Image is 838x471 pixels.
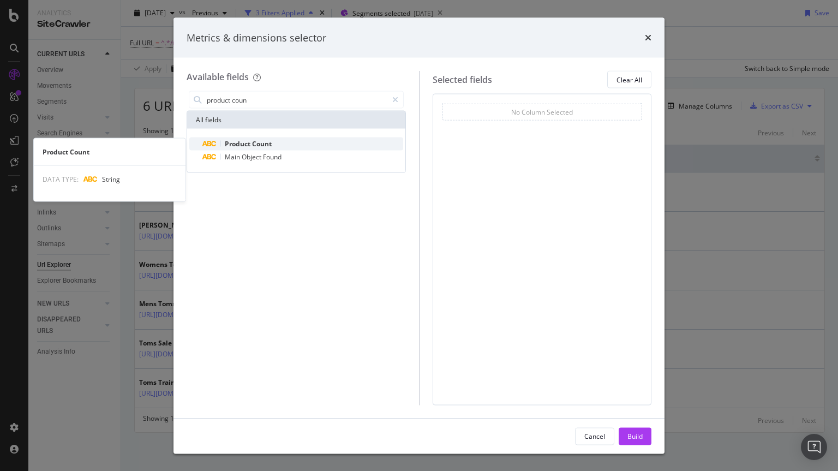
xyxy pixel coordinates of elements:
div: Clear All [616,75,642,84]
span: Main [225,152,242,162]
div: All fields [187,111,405,129]
div: Metrics & dimensions selector [187,31,326,45]
div: Open Intercom Messenger [801,434,827,460]
input: Search by field name [206,92,387,108]
div: Product Count [34,147,185,156]
div: Cancel [584,431,605,440]
button: Build [619,427,651,445]
div: Selected fields [433,73,492,86]
div: modal [173,17,665,454]
span: Product [225,139,252,148]
div: No Column Selected [511,107,573,116]
button: Clear All [607,71,651,88]
div: Available fields [187,71,249,83]
span: Object [242,152,263,162]
div: Build [627,431,643,440]
div: times [645,31,651,45]
span: Count [252,139,272,148]
button: Cancel [575,427,614,445]
span: Found [263,152,282,162]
